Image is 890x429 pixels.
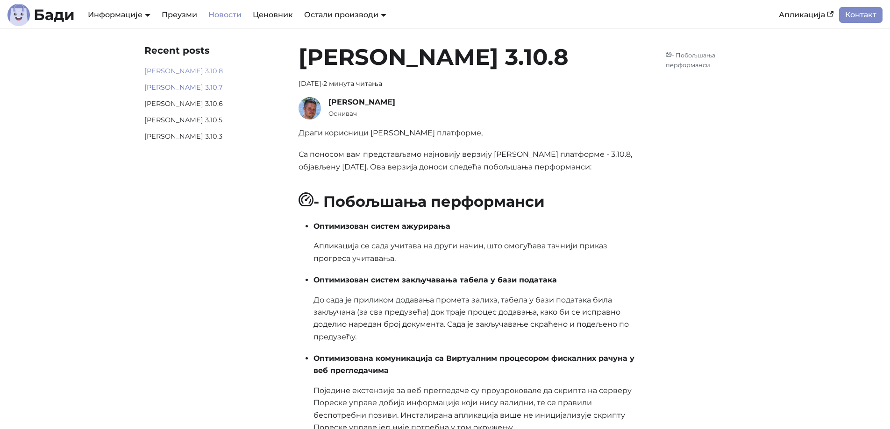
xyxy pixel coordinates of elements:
[299,148,643,173] p: Са поносом вам представљамо најновију верзију [PERSON_NAME] платформе - 3.10.8, објављену [DATE]....
[7,4,75,26] a: ЛогоБади
[34,7,75,22] b: Бади
[313,275,557,284] strong: Оптимизован систем закључавања табела у бази података
[313,294,643,344] p: До сада је приликом додавања промета залиха, табела у бази података била закључана (за сва предуз...
[328,98,395,106] span: [PERSON_NAME]
[247,7,299,23] a: Ценовник
[313,240,643,265] p: Апликација се сада учитава на други начин, што омогућава тачнији приказ прогреса учитавања.
[299,43,643,71] h1: [PERSON_NAME] 3.10.8
[144,66,284,77] a: [PERSON_NAME] 3.10.8
[666,50,742,70] a: - Побољшања перформанси
[144,82,284,93] a: [PERSON_NAME] 3.10.7
[328,109,643,119] small: Оснивач
[7,4,30,26] img: Лого
[313,354,634,375] strong: Оптимизована комуникација са Виртуалним процесором фискалних рачуна у веб прегледачима
[299,78,643,90] div: · 2 минута читања
[144,131,284,142] a: [PERSON_NAME] 3.10.3
[144,115,284,126] a: [PERSON_NAME] 3.10.5
[203,7,247,23] a: Новости
[299,192,643,211] h2: - Побољшања перформанси
[299,97,321,120] img: Дејан Велимировић
[144,43,284,58] div: Recent posts
[304,10,386,19] a: Остали производи
[299,127,643,139] p: Драги корисници [PERSON_NAME] платформе,
[144,98,284,110] a: [PERSON_NAME] 3.10.6
[313,222,450,231] strong: Оптимизован систем ажурирања
[88,10,150,19] a: Информације
[839,7,883,23] a: Контакт
[144,43,284,150] nav: Недавни постови на блогу
[156,7,203,23] a: Преузми
[773,7,839,23] a: Апликација
[299,79,321,88] time: [DATE]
